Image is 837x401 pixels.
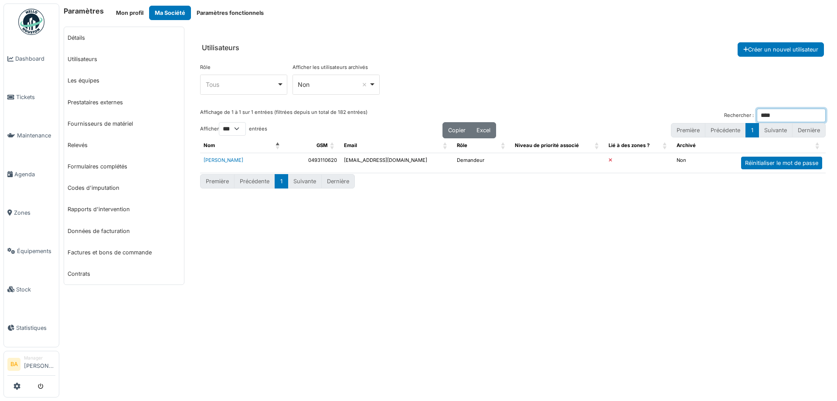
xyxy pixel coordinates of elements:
[815,138,820,153] span: : Activate to sort
[457,142,467,148] span: Rôle
[64,7,104,15] h6: Paramètres
[18,9,44,35] img: Badge_color-CXgf-gQk.svg
[64,263,184,284] a: Contrats
[17,247,55,255] span: Équipements
[360,80,369,89] button: Remove item: 'false'
[677,142,696,148] span: Archivé
[16,285,55,294] span: Stock
[298,80,369,89] div: Non
[64,177,184,199] a: Codes d'imputation
[4,117,59,155] a: Maintenance
[64,134,184,156] a: Relevés
[275,174,288,189] button: 1
[16,324,55,332] span: Statistiques
[204,142,215,148] span: Nom
[4,155,59,193] a: Agenda
[330,138,335,153] span: GSM: Activate to sort
[14,170,55,178] span: Agenda
[442,122,471,138] button: Copier
[64,48,184,70] a: Utilisateurs
[64,92,184,113] a: Prestataires externes
[64,113,184,134] a: Fournisseurs de matériel
[17,131,55,140] span: Maintenance
[724,112,754,119] label: Rechercher :
[200,174,355,189] nav: pagination
[64,27,184,48] a: Détails
[64,199,184,220] a: Rapports d'intervention
[293,64,368,71] label: Afficher les utilisateurs archivés
[24,355,55,361] div: Manager
[64,156,184,177] a: Formulaires complétés
[191,6,269,20] button: Paramètres fonctionnels
[476,127,490,134] span: Excel
[200,122,267,136] label: Afficher entrées
[202,44,239,52] h6: Utilisateurs
[276,138,281,153] span: Nom: Activate to invert sorting
[443,138,448,153] span: Email: Activate to sort
[673,153,720,173] td: Non
[4,193,59,232] a: Zones
[4,270,59,308] a: Stock
[64,242,184,263] a: Factures et bons de commande
[206,80,277,89] div: Tous
[471,122,496,138] button: Excel
[286,153,340,173] td: 0493110620
[4,78,59,117] a: Tickets
[64,70,184,91] a: Les équipes
[609,142,650,148] span: Lié à des zones ?
[16,93,55,101] span: Tickets
[671,123,826,137] nav: pagination
[24,355,55,374] li: [PERSON_NAME]
[448,127,466,134] span: Copier
[7,358,20,371] li: BA
[14,209,55,217] span: Zones
[344,142,357,148] span: Email
[453,153,511,173] td: Demandeur
[15,55,55,63] span: Dashboard
[110,6,149,20] button: Mon profil
[149,6,191,20] button: Ma Société
[316,142,327,148] span: GSM
[663,138,668,153] span: Lié à des zones ?: Activate to sort
[595,138,600,153] span: Niveau de priorité associé : Activate to sort
[219,122,246,136] select: Afficherentrées
[340,153,454,173] td: [EMAIL_ADDRESS][DOMAIN_NAME]
[4,308,59,347] a: Statistiques
[204,157,243,163] a: [PERSON_NAME]
[745,123,759,137] button: 1
[7,355,55,376] a: BA Manager[PERSON_NAME]
[64,220,184,242] a: Données de facturation
[515,142,579,148] span: Niveau de priorité associé
[741,157,822,169] div: Réinitialiser le mot de passe
[200,109,367,122] div: Affichage de 1 à 1 sur 1 entrées (filtrées depuis un total de 182 entrées)
[4,40,59,78] a: Dashboard
[501,138,506,153] span: Rôle: Activate to sort
[200,64,211,71] label: Rôle
[738,42,824,57] button: Créer un nouvel utilisateur
[4,232,59,270] a: Équipements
